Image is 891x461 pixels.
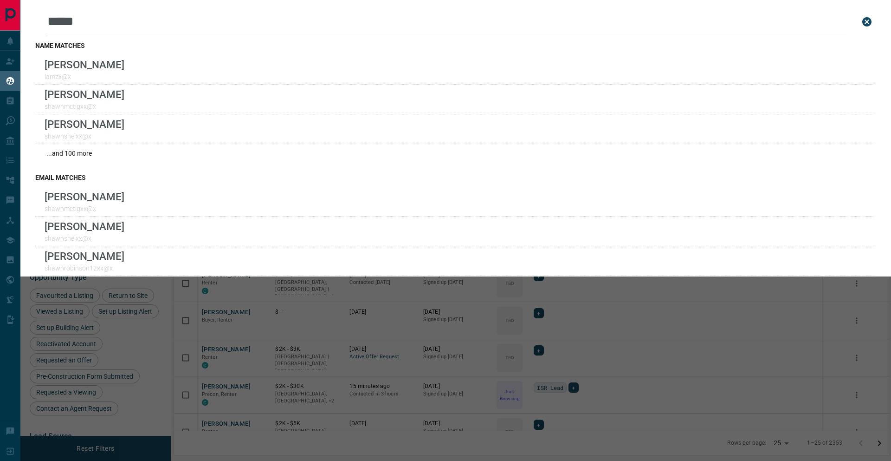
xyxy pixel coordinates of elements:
p: shawnsheixx@x [45,132,124,140]
p: [PERSON_NAME] [45,220,124,232]
button: close search bar [858,13,876,31]
p: [PERSON_NAME] [45,59,124,71]
p: [PERSON_NAME] [45,191,124,203]
h3: email matches [35,174,876,181]
p: [PERSON_NAME] [45,250,124,262]
p: shawnsheixx@x [45,235,124,242]
p: [PERSON_NAME] [45,118,124,130]
div: ...and 66 more [35,276,876,295]
p: lamzx@x [45,73,124,80]
h3: name matches [35,42,876,49]
p: shawnrobinson12xx@x [45,264,124,272]
p: shawnmctigxx@x [45,205,124,212]
div: ...and 100 more [35,144,876,163]
p: [PERSON_NAME] [45,88,124,100]
p: shawnmctigxx@x [45,103,124,110]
